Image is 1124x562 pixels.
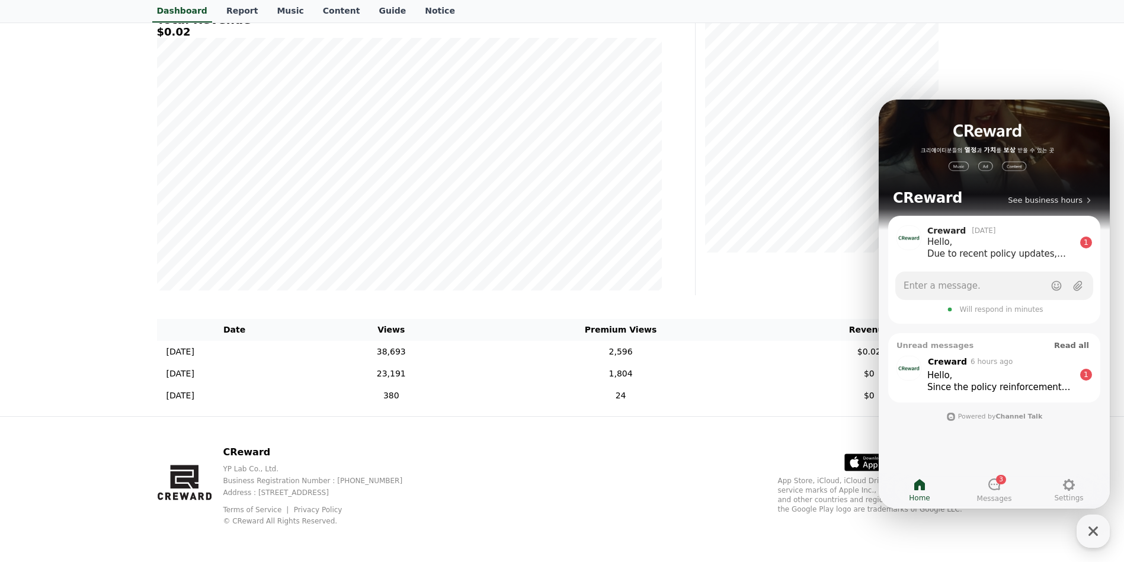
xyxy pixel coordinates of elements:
p: [DATE] [166,346,194,358]
th: Revenue [771,319,967,341]
p: App Store, iCloud, iCloud Drive, and iTunes Store are service marks of Apple Inc., registered in ... [778,476,968,514]
td: $0 [771,363,967,385]
td: 23,191 [312,363,470,385]
a: Privacy Policy [294,506,342,514]
td: 38,693 [312,341,470,363]
p: Business Registration Number : [PHONE_NUMBER] [223,476,421,486]
th: Date [157,319,312,341]
td: $0.02 [771,341,967,363]
th: Views [312,319,470,341]
td: 2,596 [470,341,771,363]
td: 380 [312,385,470,407]
a: Terms of Service [223,506,290,514]
iframe: Channel chat [879,100,1110,509]
td: $0 [771,385,967,407]
th: Premium Views [470,319,771,341]
p: Address : [STREET_ADDRESS] [223,488,421,497]
td: 1,804 [470,363,771,385]
h5: $0.02 [157,26,662,38]
td: 24 [470,385,771,407]
p: [DATE] [166,389,194,402]
p: CReward [223,445,421,459]
p: YP Lab Co., Ltd. [223,464,421,474]
p: © CReward All Rights Reserved. [223,516,421,526]
p: [DATE] [166,368,194,380]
